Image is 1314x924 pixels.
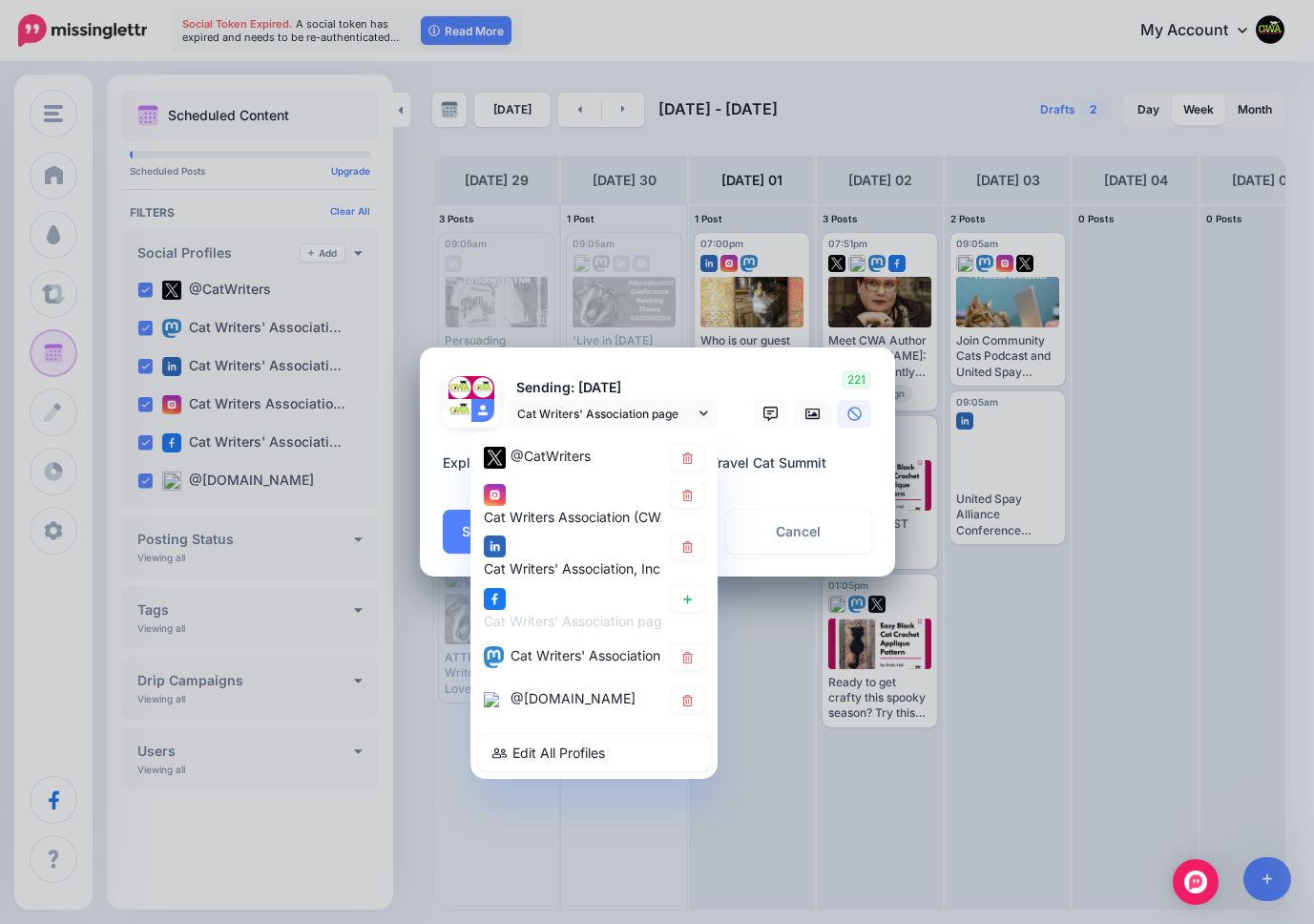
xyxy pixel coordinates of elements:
[478,734,710,771] a: Edit All Profiles
[484,509,729,525] span: Cat Writers Association (CWA) account
[443,451,882,474] div: Explore More with Your Cat: Join the Free Travel Cat Summit
[484,536,506,558] img: linkedin-square.png
[517,404,695,424] span: Cat Writers' Association page
[462,525,523,538] span: Schedule
[511,690,636,706] span: @[DOMAIN_NAME]
[484,693,499,708] img: bluesky-square.png
[508,377,718,399] p: Sending: [DATE]
[484,561,700,577] span: Cat Writers' Association, Inc. page
[484,447,506,469] img: twitter-square.png
[448,376,471,399] img: 1qlX9Brh-74720.jpg
[511,448,591,464] span: @CatWriters
[471,376,494,399] img: 45698106_333706100514846_7785613158785220608_n-bsa140427.jpg
[484,613,670,629] span: Cat Writers' Association page
[448,399,471,422] img: ffae8dcf99b1d535-87638.png
[1173,859,1219,905] div: Open Intercom Messenger
[484,646,504,668] img: mastodon-square.png
[726,510,872,554] a: Cancel
[443,510,561,554] button: Schedule
[484,484,506,506] img: instagram-square.png
[484,588,506,610] img: facebook-square.png
[471,399,494,422] img: user_default_image.png
[842,370,871,389] span: 221
[511,647,660,663] span: Cat Writers' Association
[508,400,718,428] a: Cat Writers' Association page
